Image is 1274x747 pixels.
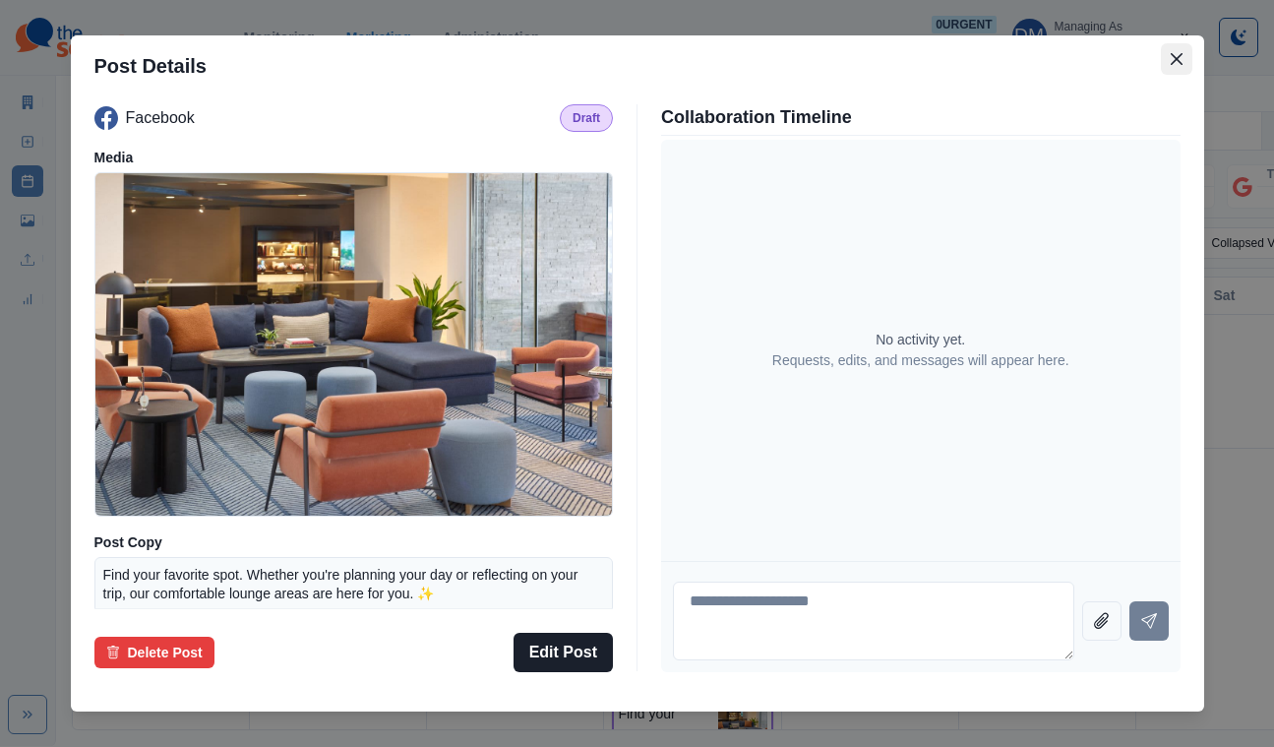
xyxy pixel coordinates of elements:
img: fbpreelavkalgqfaes4z [95,172,612,517]
button: Attach file [1082,601,1122,641]
button: Edit Post [514,633,613,672]
p: Facebook [126,106,195,130]
p: Requests, edits, and messages will appear here. [772,350,1069,371]
button: Send message [1129,601,1169,641]
header: Post Details [71,35,1204,96]
p: Find your favorite spot. Whether you're planning your day or reflecting on your trip, our comfort... [103,566,605,604]
button: Delete Post [94,637,214,668]
p: Post Copy [94,532,614,553]
p: Draft [573,109,600,127]
button: Close [1161,43,1192,75]
p: No activity yet. [876,330,965,350]
p: Collaboration Timeline [661,104,1181,131]
p: Media [94,148,614,168]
